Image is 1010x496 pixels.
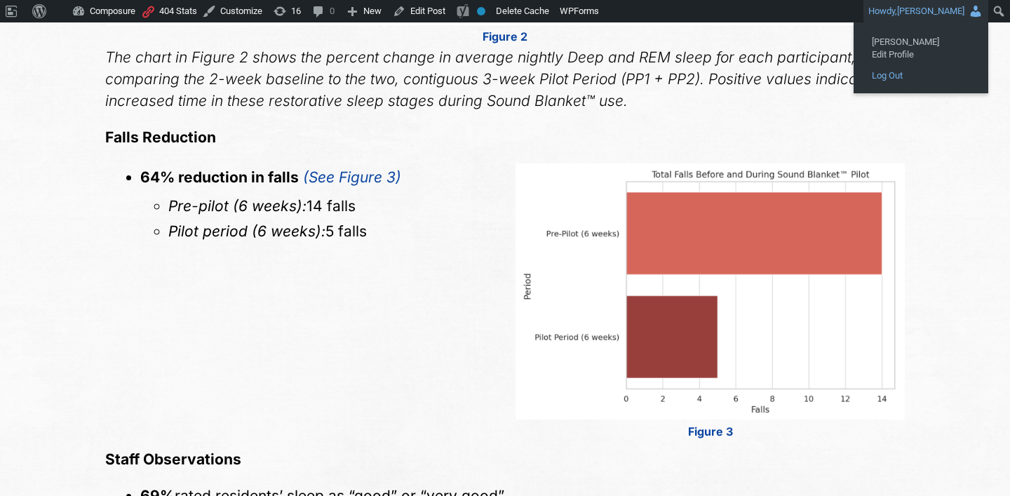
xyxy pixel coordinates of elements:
[854,22,988,93] ul: Howdy, Jeff
[688,424,733,438] span: Figure 3
[897,6,964,16] span: [PERSON_NAME]
[865,67,977,85] a: Log Out
[168,222,325,240] span: Pilot period (6 weeks):
[325,222,367,240] span: 5 falls
[140,168,299,186] b: 64% reduction in falls
[483,29,527,43] strong: Figure 2
[105,48,870,109] i: The chart in Figure 2 shows the percent change in average nightly Deep and REM sleep for each par...
[105,128,216,146] b: Falls Reduction
[872,31,970,43] span: [PERSON_NAME]
[168,197,307,215] span: Pre-pilot (6 weeks):
[307,197,356,215] span: 14 falls
[872,43,970,56] span: Edit Profile
[303,168,401,186] i: (See Figure 3)
[477,7,485,15] div: No index
[105,450,241,468] b: Staff Observations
